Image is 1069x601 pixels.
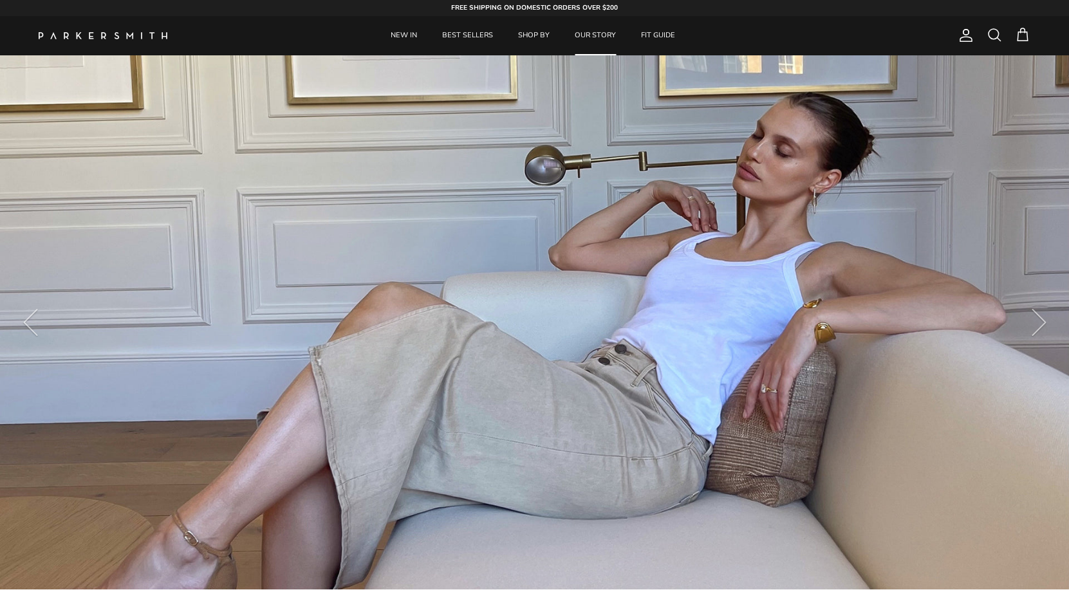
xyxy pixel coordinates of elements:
[563,16,627,55] a: OUR STORY
[192,16,875,55] div: Primary
[507,16,561,55] a: SHOP BY
[953,28,974,43] a: Account
[39,32,167,39] img: Parker Smith
[629,16,687,55] a: FIT GUIDE
[451,3,618,12] strong: FREE SHIPPING ON DOMESTIC ORDERS OVER $200
[379,16,429,55] a: NEW IN
[431,16,505,55] a: BEST SELLERS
